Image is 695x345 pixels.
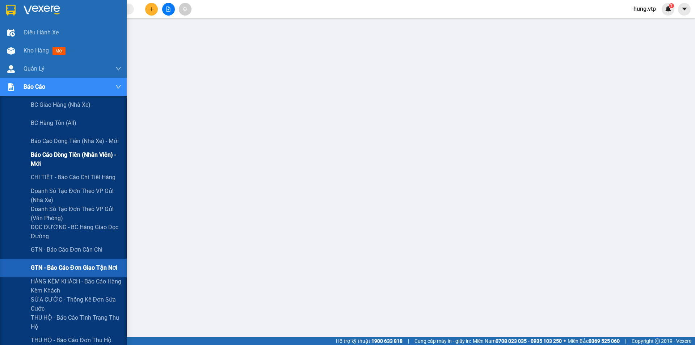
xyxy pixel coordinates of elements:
span: BC giao hàng (nhà xe) [31,100,90,109]
span: plus [149,7,154,12]
span: Kho hàng [24,47,49,54]
strong: CÔNG TY TNHH [GEOGRAPHIC_DATA] 214 QL13 - P.26 - Q.BÌNH THẠNH - TP HCM 1900888606 [19,12,59,39]
span: Nơi gửi: [7,50,15,61]
span: PV Đắk Mil [73,51,90,55]
span: 15:00:40 [DATE] [69,33,102,38]
span: copyright [655,338,660,344]
img: warehouse-icon [7,65,15,73]
span: ⚪️ [564,340,566,342]
span: Quản Lý [24,64,45,73]
button: file-add [162,3,175,16]
span: down [115,66,121,72]
img: warehouse-icon [7,47,15,55]
span: HÀNG KÈM KHÁCH - Báo cáo hàng kèm khách [31,277,121,295]
sup: 1 [669,3,674,8]
span: aim [182,7,188,12]
strong: 1900 633 818 [371,338,403,344]
span: Báo cáo [24,82,45,91]
span: down [115,84,121,90]
span: Nơi nhận: [55,50,67,61]
span: Báo cáo dòng tiền (nhân viên) - mới [31,150,121,168]
span: | [408,337,409,345]
button: aim [179,3,191,16]
span: Doanh số tạo đơn theo VP gửi (nhà xe) [31,186,121,205]
span: THU HỘ - Báo cáo tình trạng thu hộ [31,313,121,331]
span: Doanh số tạo đơn theo VP gửi (văn phòng) [31,205,121,223]
span: BC hàng tồn (all) [31,118,76,127]
img: solution-icon [7,83,15,91]
span: GTN - Báo cáo đơn giao tận nơi [31,263,117,272]
img: warehouse-icon [7,29,15,37]
span: hung.vtp [628,4,662,13]
span: Miền Bắc [568,337,620,345]
button: plus [145,3,158,16]
span: mới [52,47,66,55]
img: logo-vxr [6,5,16,16]
span: file-add [166,7,171,12]
span: GTN - Báo cáo đơn cần chi [31,245,102,254]
span: CHI TIẾT - Báo cáo chi tiết hàng [31,173,115,182]
span: Báo cáo dòng tiền (nhà xe) - mới [31,136,119,146]
span: | [625,337,626,345]
button: caret-down [678,3,691,16]
span: DỌC ĐƯỜNG - BC hàng giao dọc đường [31,223,121,241]
span: Cung cấp máy in - giấy in: [414,337,471,345]
img: logo [7,16,17,34]
strong: 0708 023 035 - 0935 103 250 [496,338,562,344]
strong: 0369 525 060 [589,338,620,344]
span: 21409250475 [70,27,102,33]
span: Miền Nam [473,337,562,345]
strong: BIÊN NHẬN GỬI HÀNG HOÁ [25,43,84,49]
img: icon-new-feature [665,6,671,12]
span: caret-down [681,6,688,12]
span: THU HỘ - Báo cáo đơn thu hộ [31,336,111,345]
span: 1 [670,3,673,8]
span: SỬA CƯỚC - Thống kê đơn sửa cước [31,295,121,313]
span: Điều hành xe [24,28,59,37]
span: Hỗ trợ kỹ thuật: [336,337,403,345]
